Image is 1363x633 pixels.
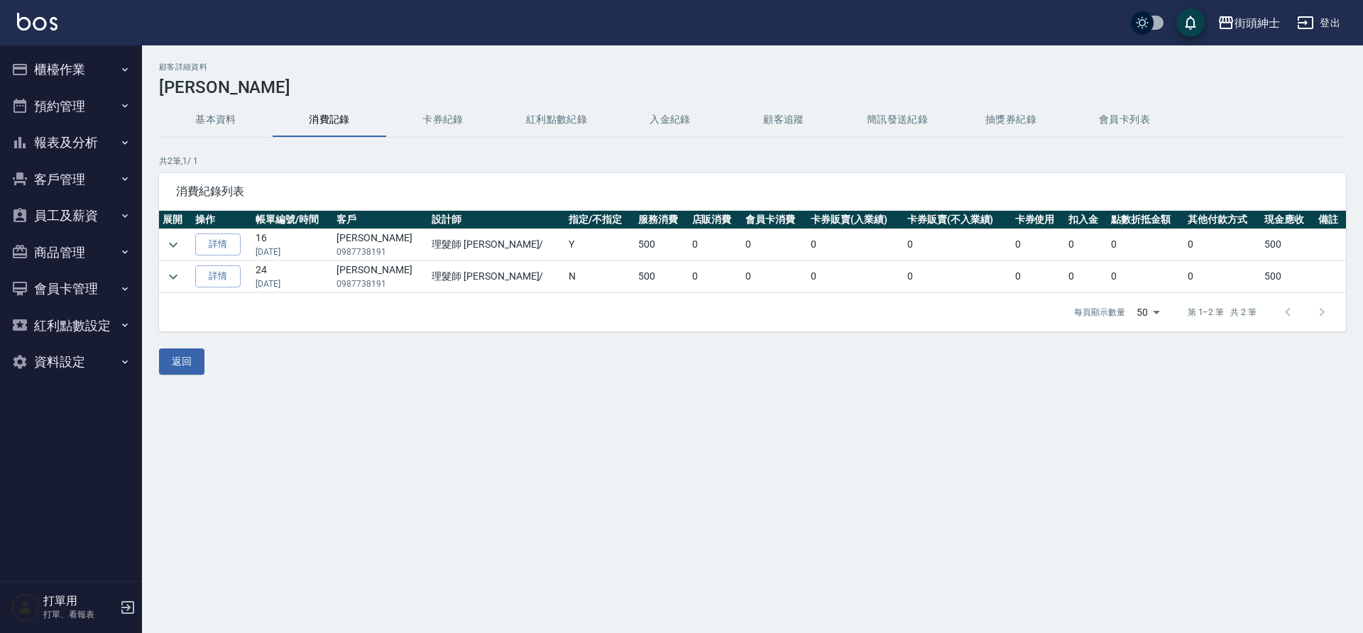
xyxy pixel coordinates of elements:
[1074,306,1125,319] p: 每頁顯示數量
[6,161,136,198] button: 客戶管理
[1068,103,1181,137] button: 會員卡列表
[1012,229,1066,260] td: 0
[1184,211,1261,229] th: 其他付款方式
[163,266,184,287] button: expand row
[159,62,1346,72] h2: 顧客詳細資料
[273,103,386,137] button: 消費記錄
[256,277,329,290] p: [DATE]
[6,307,136,344] button: 紅利點數設定
[1131,293,1165,331] div: 50
[1107,211,1184,229] th: 點數折抵金額
[6,124,136,161] button: 報表及分析
[159,211,192,229] th: 展開
[1012,211,1066,229] th: 卡券使用
[1291,10,1346,36] button: 登出
[689,211,743,229] th: 店販消費
[1065,211,1107,229] th: 扣入金
[163,234,184,255] button: expand row
[11,593,40,622] img: Person
[904,211,1012,229] th: 卡券販賣(不入業績)
[1261,261,1315,292] td: 500
[195,233,241,255] a: 詳情
[1212,9,1286,38] button: 街頭紳士
[252,229,333,260] td: 16
[256,246,329,258] p: [DATE]
[1261,229,1315,260] td: 500
[689,229,743,260] td: 0
[6,234,136,271] button: 商品管理
[43,594,116,608] h5: 打單用
[635,211,689,229] th: 服務消費
[195,265,241,287] a: 詳情
[500,103,613,137] button: 紅利點數紀錄
[159,103,273,137] button: 基本資料
[1176,9,1205,37] button: save
[17,13,58,31] img: Logo
[336,246,425,258] p: 0987738191
[807,211,904,229] th: 卡券販賣(入業績)
[807,229,904,260] td: 0
[727,103,841,137] button: 顧客追蹤
[904,261,1012,292] td: 0
[252,261,333,292] td: 24
[428,261,565,292] td: 理髮師 [PERSON_NAME] /
[333,211,428,229] th: 客戶
[742,211,807,229] th: 會員卡消費
[6,270,136,307] button: 會員卡管理
[1065,261,1107,292] td: 0
[635,229,689,260] td: 500
[159,348,204,375] button: 返回
[333,229,428,260] td: [PERSON_NAME]
[1188,306,1257,319] p: 第 1–2 筆 共 2 筆
[159,77,1346,97] h3: [PERSON_NAME]
[428,211,565,229] th: 設計師
[1012,261,1066,292] td: 0
[1065,229,1107,260] td: 0
[336,277,425,290] p: 0987738191
[841,103,954,137] button: 簡訊發送紀錄
[428,229,565,260] td: 理髮師 [PERSON_NAME] /
[1107,261,1184,292] td: 0
[176,185,1329,199] span: 消費紀錄列表
[43,608,116,621] p: 打單、看報表
[6,88,136,125] button: 預約管理
[1107,229,1184,260] td: 0
[6,51,136,88] button: 櫃檯作業
[954,103,1068,137] button: 抽獎券紀錄
[252,211,333,229] th: 帳單編號/時間
[1235,14,1280,32] div: 街頭紳士
[1315,211,1346,229] th: 備註
[386,103,500,137] button: 卡券紀錄
[6,343,136,380] button: 資料設定
[904,229,1012,260] td: 0
[689,261,743,292] td: 0
[1184,261,1261,292] td: 0
[565,229,635,260] td: Y
[742,229,807,260] td: 0
[333,261,428,292] td: [PERSON_NAME]
[742,261,807,292] td: 0
[565,261,635,292] td: N
[159,155,1346,167] p: 共 2 筆, 1 / 1
[1261,211,1315,229] th: 現金應收
[192,211,252,229] th: 操作
[6,197,136,234] button: 員工及薪資
[635,261,689,292] td: 500
[613,103,727,137] button: 入金紀錄
[807,261,904,292] td: 0
[565,211,635,229] th: 指定/不指定
[1184,229,1261,260] td: 0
